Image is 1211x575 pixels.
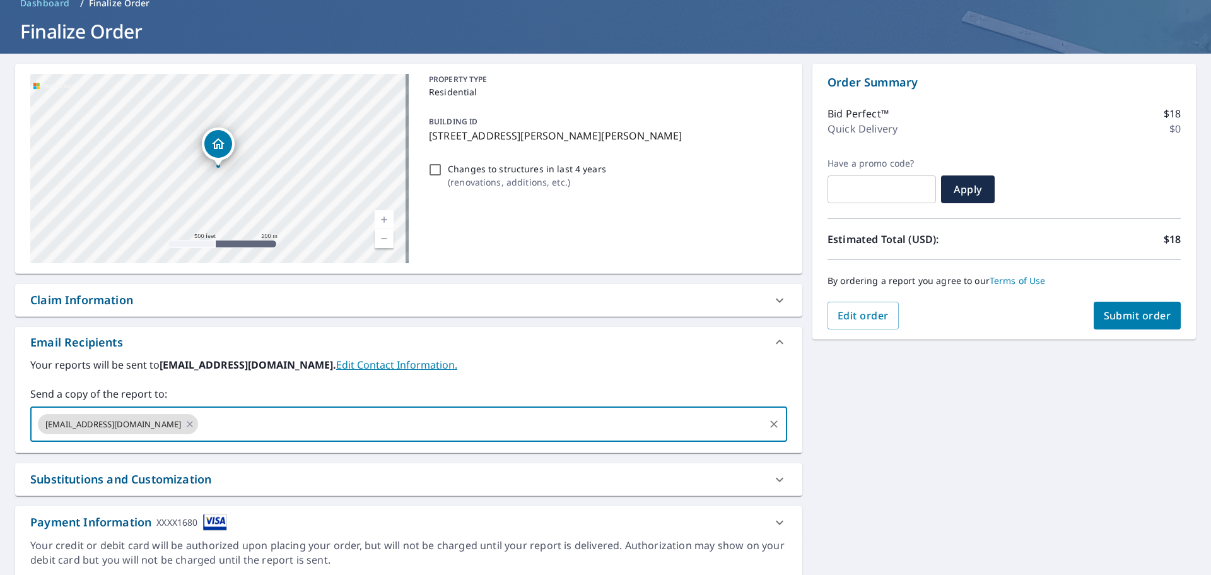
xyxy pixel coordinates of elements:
div: XXXX1680 [156,514,197,531]
button: Apply [941,175,995,203]
a: EditContactInfo [336,358,457,372]
div: Email Recipients [30,334,123,351]
h1: Finalize Order [15,18,1196,44]
button: Clear [765,415,783,433]
p: Bid Perfect™ [828,106,889,121]
label: Your reports will be sent to [30,357,787,372]
button: Edit order [828,302,899,329]
p: By ordering a report you agree to our [828,275,1181,287]
span: Edit order [838,309,889,323]
p: [STREET_ADDRESS][PERSON_NAME][PERSON_NAME] [429,128,782,143]
p: ( renovations, additions, etc. ) [448,175,606,189]
label: Have a promo code? [828,158,936,169]
p: PROPERTY TYPE [429,74,782,85]
label: Send a copy of the report to: [30,386,787,401]
p: Quick Delivery [828,121,898,136]
span: Apply [951,182,985,196]
span: [EMAIL_ADDRESS][DOMAIN_NAME] [38,418,189,430]
div: Claim Information [15,284,802,316]
p: BUILDING ID [429,116,477,127]
div: Payment InformationXXXX1680cardImage [15,506,802,538]
a: Terms of Use [990,275,1046,287]
div: Your credit or debit card will be authorized upon placing your order, but will not be charged unt... [30,538,787,567]
div: [EMAIL_ADDRESS][DOMAIN_NAME] [38,414,198,434]
div: Payment Information [30,514,227,531]
p: Estimated Total (USD): [828,232,1004,247]
div: Email Recipients [15,327,802,357]
p: $0 [1169,121,1181,136]
b: [EMAIL_ADDRESS][DOMAIN_NAME]. [160,358,336,372]
p: Changes to structures in last 4 years [448,162,606,175]
span: Submit order [1104,309,1171,323]
p: Order Summary [828,74,1181,91]
a: Current Level 16, Zoom Out [375,229,394,248]
div: Substitutions and Customization [15,463,802,495]
button: Submit order [1094,302,1181,329]
p: Residential [429,85,782,98]
div: Claim Information [30,292,133,309]
div: Dropped pin, building 1, Residential property, 623 Kernohan St Crosby, TX 77532 [202,127,235,167]
a: Current Level 16, Zoom In [375,210,394,229]
div: Substitutions and Customization [30,471,211,488]
p: $18 [1164,106,1181,121]
p: $18 [1164,232,1181,247]
img: cardImage [203,514,227,531]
